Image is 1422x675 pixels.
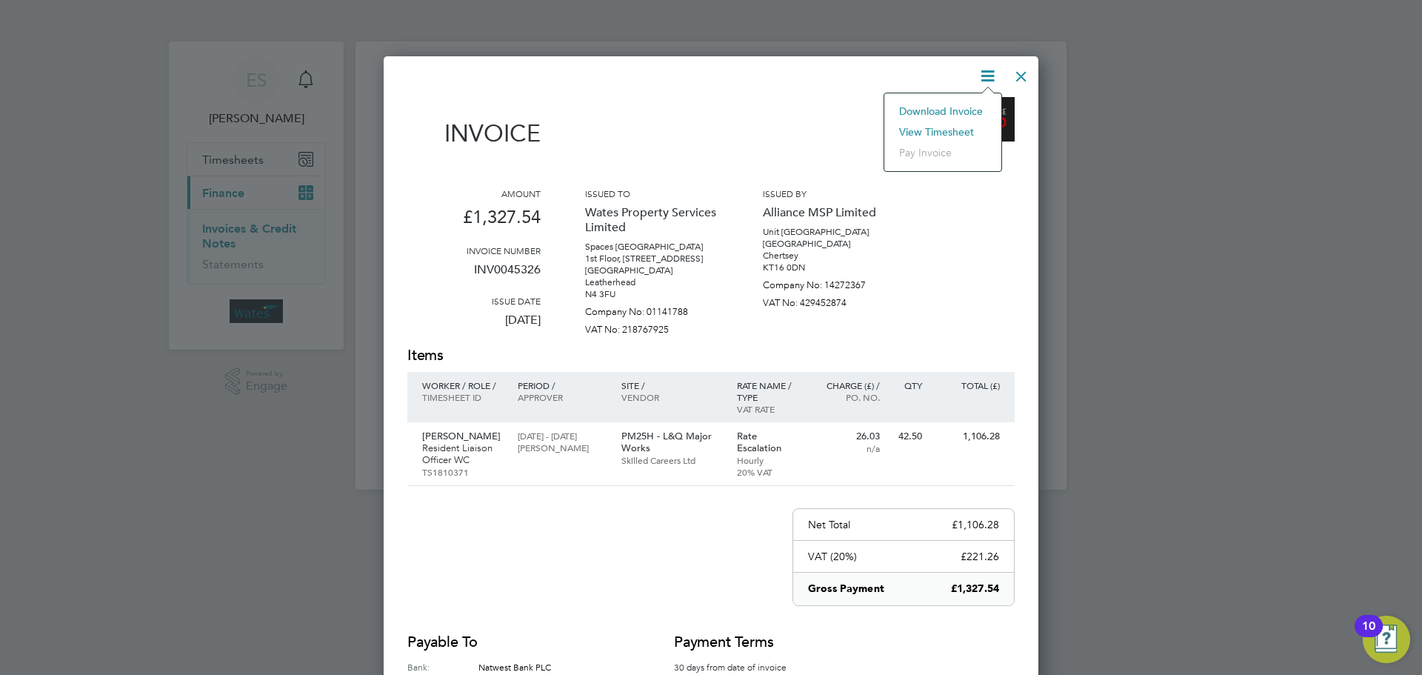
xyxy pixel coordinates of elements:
p: 1st Floor, [STREET_ADDRESS] [585,253,718,265]
p: INV0045326 [407,256,541,295]
p: Spaces [GEOGRAPHIC_DATA] [585,241,718,253]
p: Approver [518,391,606,403]
label: Bank: [407,660,478,674]
p: n/a [815,442,880,454]
h3: Invoice number [407,245,541,256]
p: Po. No. [815,391,880,403]
p: Vendor [621,391,722,403]
button: Open Resource Center, 10 new notifications [1363,616,1410,663]
li: Download Invoice [892,101,994,122]
p: Period / [518,379,606,391]
p: £1,327.54 [407,199,541,245]
p: 30 days from date of invoice [674,660,807,674]
p: Skilled Careers Ltd [621,454,722,466]
p: Net Total [808,518,850,531]
p: PM25H - L&Q Major Works [621,430,722,454]
h1: Invoice [407,119,541,147]
p: Hourly [737,454,801,466]
span: Natwest Bank PLC [478,661,551,673]
p: [PERSON_NAME] [422,430,503,442]
p: QTY [895,379,922,391]
p: Site / [621,379,722,391]
p: Charge (£) / [815,379,880,391]
p: N4 3FU [585,288,718,300]
li: Pay invoice [892,142,994,163]
p: [DATE] - [DATE] [518,430,606,442]
p: £1,327.54 [951,582,999,596]
p: [PERSON_NAME] [518,442,606,453]
p: £221.26 [961,550,999,563]
p: 42.50 [895,430,922,442]
p: Company No: 01141788 [585,300,718,318]
p: Leatherhead [585,276,718,288]
li: View timesheet [892,122,994,142]
p: 20% VAT [737,466,801,478]
p: KT16 0DN [763,262,896,273]
p: Worker / Role / [422,379,503,391]
p: [GEOGRAPHIC_DATA] [585,265,718,276]
h3: Issued to [585,187,718,199]
p: Unit [GEOGRAPHIC_DATA] [763,226,896,238]
p: £1,106.28 [952,518,999,531]
p: VAT rate [737,403,801,415]
p: 1,106.28 [937,430,1000,442]
p: Total (£) [937,379,1000,391]
p: Timesheet ID [422,391,503,403]
p: Rate Escalation [737,430,801,454]
p: Gross Payment [808,582,884,596]
h2: Payment terms [674,632,807,653]
h2: Items [407,345,1015,366]
p: VAT (20%) [808,550,857,563]
p: Alliance MSP Limited [763,199,896,226]
p: Rate name / type [737,379,801,403]
p: [DATE] [407,307,541,345]
p: Resident Liaison Officer WC [422,442,503,466]
p: Chertsey [763,250,896,262]
div: 10 [1362,626,1375,645]
p: VAT No: 429452874 [763,291,896,309]
h3: Issue date [407,295,541,307]
p: TS1810371 [422,466,503,478]
p: 26.03 [815,430,880,442]
p: Company No: 14272367 [763,273,896,291]
p: Wates Property Services Limited [585,199,718,241]
h3: Amount [407,187,541,199]
p: [GEOGRAPHIC_DATA] [763,238,896,250]
p: VAT No: 218767925 [585,318,718,336]
h2: Payable to [407,632,630,653]
h3: Issued by [763,187,896,199]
